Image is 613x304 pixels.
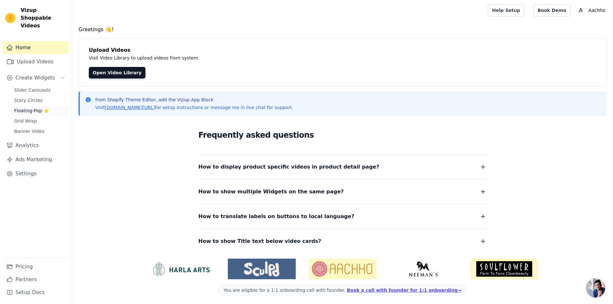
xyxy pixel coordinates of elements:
p: Visit Video Library to upload videos from system [89,54,377,62]
img: HarlaArts [147,261,215,277]
a: Help Setup [488,4,524,16]
span: How to translate labels on buttons to local language? [199,212,354,221]
text: A [579,7,583,14]
button: A Aachho [576,5,608,16]
span: Create Widgets [15,74,55,82]
button: How to translate labels on buttons to local language? [199,212,487,221]
img: Soulflower [470,259,538,279]
p: Aachho [586,5,608,16]
a: Upload Videos [3,55,69,68]
img: Neeman's [389,261,457,277]
span: How to show multiple Widgets on the same page? [199,187,344,196]
a: Open chat [586,278,605,298]
p: Visit for setup instructions or message me in live chat for support. [95,104,293,111]
a: Partners [3,273,69,286]
img: Vizup [5,13,15,23]
a: [DOMAIN_NAME][URL] [105,105,155,110]
button: How to show multiple Widgets on the same page? [199,187,487,196]
a: Story Circles [10,96,69,105]
img: Sculpd US [228,261,296,277]
a: Settings [3,167,69,180]
a: Home [3,41,69,54]
span: Floating-Pop ⭐ [14,107,49,114]
a: Floating-Pop ⭐ [10,106,69,115]
span: Story Circles [14,97,42,104]
a: Analytics [3,139,69,152]
p: from Shopify Theme Editor, add the Vizup App Block [95,97,293,103]
span: Grid Wrap [14,118,37,124]
span: Banner Video [14,128,44,134]
h4: Upload Videos [89,46,596,54]
a: Book a call with founder for 1:1 onboarding [347,288,461,293]
h2: Frequently asked questions [199,129,487,142]
span: Slider Carousels [14,87,51,93]
img: Aachho [309,259,376,279]
a: Banner Video [10,127,69,136]
a: Ads Marketing [3,153,69,166]
a: Pricing [3,260,69,273]
button: Create Widgets [3,71,69,84]
a: Slider Carousels [10,86,69,95]
a: Grid Wrap [10,116,69,125]
button: How to display product specific videos in product detail page? [199,162,487,171]
a: Setup Docs [3,286,69,299]
h4: Greetings 👋! [79,26,607,33]
a: Book Demo [533,4,570,16]
a: Open Video Library [89,67,145,78]
span: How to display product specific videos in product detail page? [199,162,379,171]
button: How to show Title text below video cards? [199,237,487,246]
span: How to show Title text below video cards? [199,237,321,246]
span: Vizup Shoppable Videos [21,6,67,30]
